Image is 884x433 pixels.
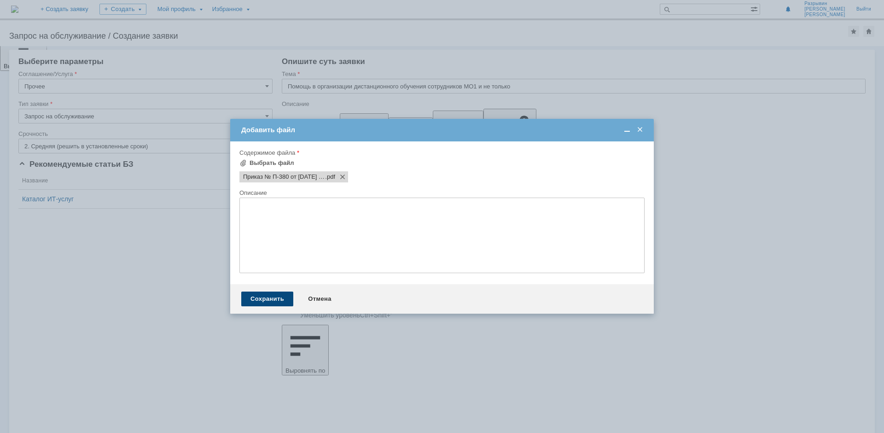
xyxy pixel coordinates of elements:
div: Описание [239,190,643,196]
div: Выбрать файл [250,159,294,167]
span: Закрыть [635,126,645,134]
span: Приказ № П-380 от 18 августа 2025 (на обучение с 15.09.25-19.09.25).pdf [243,173,325,181]
span: Приказ № П-380 от 18 августа 2025 (на обучение с 15.09.25-19.09.25).pdf [325,173,335,181]
div: Добавить файл [241,126,645,134]
div: Содержимое файла [239,150,643,156]
span: Свернуть (Ctrl + M) [622,126,632,134]
div: Приказ № П-380 от 18 августа 2025 (на обучение с 15.09.25-19.09.25).pdf [239,171,348,182]
div: Доброго дня! Прошу помочь в организации дистанционного обучения по программе "Базовый курс. Гидро... [4,4,134,129]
